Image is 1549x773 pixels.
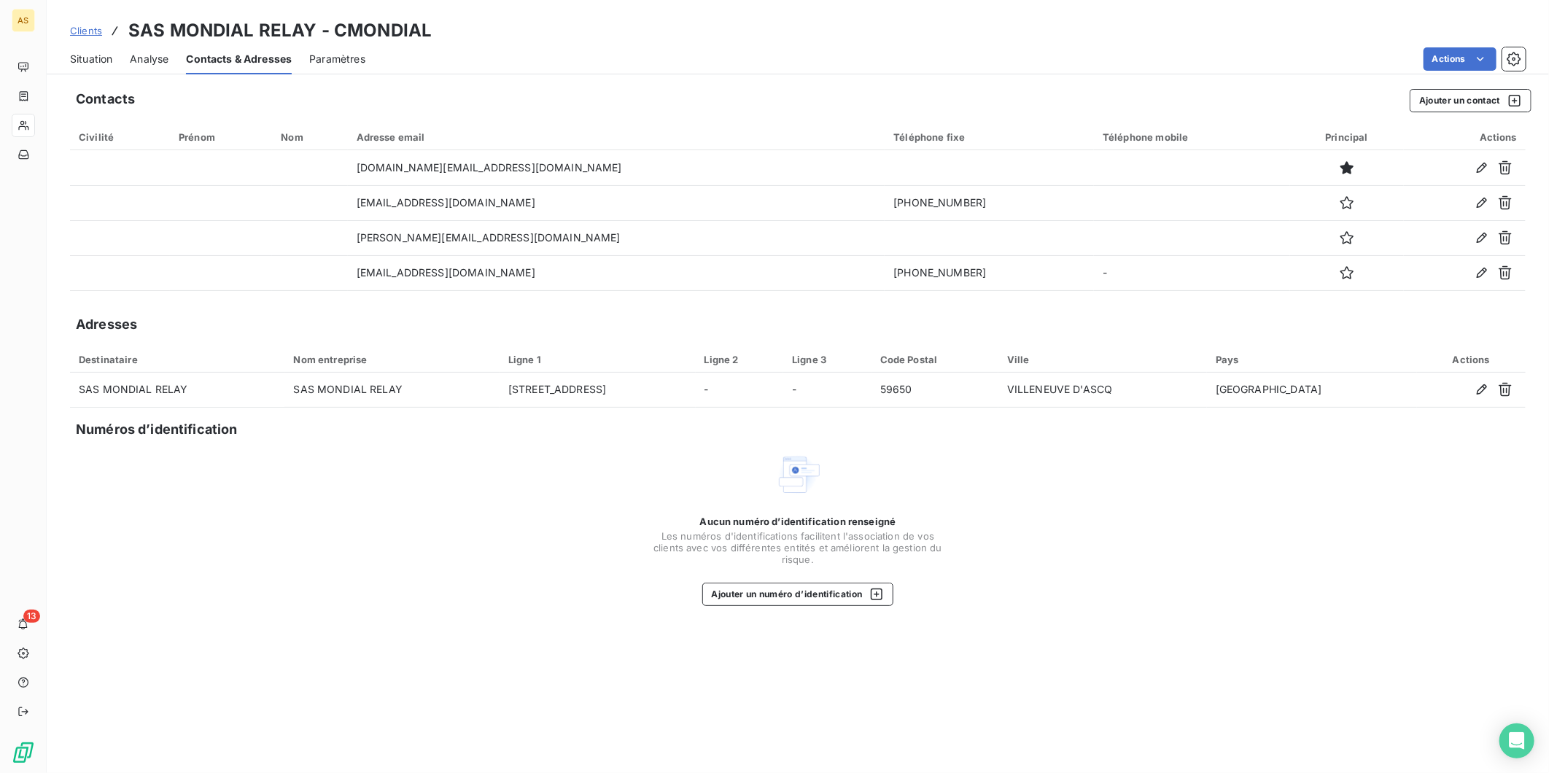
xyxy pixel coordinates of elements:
[885,255,1094,290] td: [PHONE_NUMBER]
[1426,354,1517,365] div: Actions
[70,52,112,66] span: Situation
[1216,354,1408,365] div: Pays
[652,530,944,565] span: Les numéros d'identifications facilitent l'association de vos clients avec vos différentes entité...
[79,131,161,143] div: Civilité
[704,354,775,365] div: Ligne 2
[179,131,263,143] div: Prénom
[128,18,432,44] h3: SAS MONDIAL RELAY - CMONDIAL
[130,52,168,66] span: Analyse
[309,52,365,66] span: Paramètres
[871,373,998,408] td: 59650
[70,373,284,408] td: SAS MONDIAL RELAY
[1413,131,1517,143] div: Actions
[293,354,490,365] div: Nom entreprise
[702,583,894,606] button: Ajouter un numéro d’identification
[1499,723,1534,758] div: Open Intercom Messenger
[508,354,687,365] div: Ligne 1
[76,314,137,335] h5: Adresses
[1299,131,1395,143] div: Principal
[1410,89,1531,112] button: Ajouter un contact
[70,23,102,38] a: Clients
[1207,373,1417,408] td: [GEOGRAPHIC_DATA]
[281,131,338,143] div: Nom
[1424,47,1496,71] button: Actions
[885,185,1094,220] td: [PHONE_NUMBER]
[774,451,821,498] img: Empty state
[186,52,292,66] span: Contacts & Adresses
[348,255,885,290] td: [EMAIL_ADDRESS][DOMAIN_NAME]
[1103,131,1281,143] div: Téléphone mobile
[500,373,696,408] td: [STREET_ADDRESS]
[696,373,784,408] td: -
[1094,255,1289,290] td: -
[348,185,885,220] td: [EMAIL_ADDRESS][DOMAIN_NAME]
[1007,354,1198,365] div: Ville
[12,9,35,32] div: AS
[357,131,877,143] div: Adresse email
[700,516,896,527] span: Aucun numéro d’identification renseigné
[792,354,863,365] div: Ligne 3
[783,373,871,408] td: -
[893,131,1085,143] div: Téléphone fixe
[79,354,276,365] div: Destinataire
[998,373,1207,408] td: VILLENEUVE D'ASCQ
[76,419,238,440] h5: Numéros d’identification
[23,610,40,623] span: 13
[70,25,102,36] span: Clients
[880,354,990,365] div: Code Postal
[12,741,35,764] img: Logo LeanPay
[284,373,499,408] td: SAS MONDIAL RELAY
[348,150,885,185] td: [DOMAIN_NAME][EMAIL_ADDRESS][DOMAIN_NAME]
[76,89,135,109] h5: Contacts
[348,220,885,255] td: [PERSON_NAME][EMAIL_ADDRESS][DOMAIN_NAME]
